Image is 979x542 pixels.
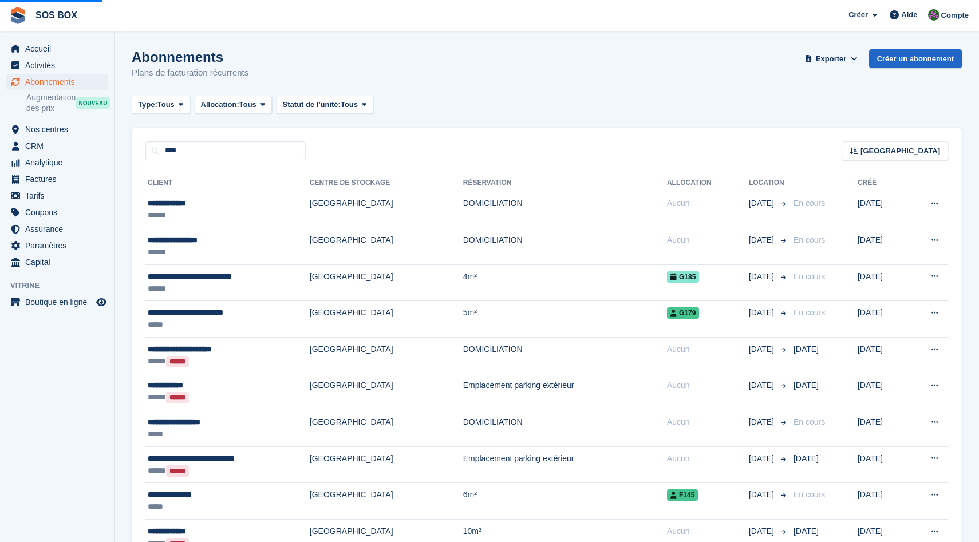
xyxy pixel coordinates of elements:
span: [DATE] [749,271,776,283]
span: Compte [941,10,969,21]
th: Location [749,174,789,192]
div: Aucun [667,416,749,428]
span: Exporter [816,53,846,65]
span: Tarifs [25,188,94,204]
span: G185 [667,271,699,283]
td: 5m² [463,301,667,338]
td: [GEOGRAPHIC_DATA] [310,446,463,483]
th: Réservation [463,174,667,192]
th: Créé [858,174,904,192]
a: menu [6,41,108,57]
span: Abonnements [25,74,94,90]
div: Aucun [667,379,749,391]
div: Aucun [667,453,749,465]
span: En cours [794,417,825,426]
button: Allocation: Tous [195,96,272,114]
span: Statut de l'unité: [283,99,341,110]
td: [DATE] [858,374,904,410]
span: [DATE] [749,234,776,246]
td: [GEOGRAPHIC_DATA] [310,228,463,265]
span: En cours [794,272,825,281]
td: [GEOGRAPHIC_DATA] [310,483,463,520]
td: Emplacement parking extérieur [463,446,667,483]
td: [GEOGRAPHIC_DATA] [310,192,463,228]
span: [GEOGRAPHIC_DATA] [860,145,940,157]
a: Augmentation des prix NOUVEAU [26,92,108,114]
span: [DATE] [749,379,776,391]
span: [DATE] [749,489,776,501]
button: Statut de l'unité: Tous [277,96,373,114]
td: [DATE] [858,410,904,447]
th: Client [145,174,310,192]
span: [DATE] [794,345,819,354]
span: Coupons [25,204,94,220]
img: ALEXANDRE SOUBIRA [928,9,939,21]
span: Paramètres [25,238,94,254]
a: menu [6,294,108,310]
p: Plans de facturation récurrents [132,66,248,80]
a: menu [6,221,108,237]
td: 6m² [463,483,667,520]
span: Assurance [25,221,94,237]
a: menu [6,254,108,270]
span: [DATE] [749,416,776,428]
span: Tous [157,99,175,110]
a: menu [6,238,108,254]
a: menu [6,204,108,220]
td: [DATE] [858,192,904,228]
div: Aucun [667,197,749,209]
span: Analytique [25,155,94,171]
span: En cours [794,308,825,317]
span: Boutique en ligne [25,294,94,310]
span: [DATE] [794,381,819,390]
span: Vitrine [10,280,114,291]
td: [GEOGRAPHIC_DATA] [310,338,463,374]
span: Tous [341,99,358,110]
a: menu [6,171,108,187]
h1: Abonnements [132,49,248,65]
span: Factures [25,171,94,187]
span: En cours [794,490,825,499]
div: Aucun [667,234,749,246]
span: Créer [848,9,868,21]
a: Boutique d'aperçu [94,295,108,309]
span: F145 [667,489,698,501]
td: DOMICILIATION [463,192,667,228]
a: menu [6,74,108,90]
span: Nos centres [25,121,94,137]
a: Créer un abonnement [869,49,962,68]
td: [GEOGRAPHIC_DATA] [310,374,463,410]
td: [DATE] [858,264,904,301]
a: SOS BOX [31,6,82,25]
td: DOMICILIATION [463,410,667,447]
div: Aucun [667,525,749,537]
span: G179 [667,307,699,319]
div: NOUVEAU [76,97,110,109]
a: menu [6,155,108,171]
a: menu [6,121,108,137]
th: Allocation [667,174,749,192]
span: Aide [901,9,917,21]
td: [DATE] [858,338,904,374]
span: Allocation: [201,99,239,110]
td: [GEOGRAPHIC_DATA] [310,301,463,338]
td: [GEOGRAPHIC_DATA] [310,410,463,447]
td: [DATE] [858,483,904,520]
td: [DATE] [858,446,904,483]
span: [DATE] [794,454,819,463]
a: menu [6,188,108,204]
span: Capital [25,254,94,270]
span: Tous [239,99,256,110]
td: [DATE] [858,301,904,338]
td: DOMICILIATION [463,228,667,265]
span: En cours [794,235,825,244]
img: stora-icon-8386f47178a22dfd0bd8f6a31ec36ba5ce8667c1dd55bd0f319d3a0aa187defe.svg [9,7,26,24]
span: [DATE] [749,525,776,537]
th: Centre de stockage [310,174,463,192]
span: [DATE] [749,197,776,209]
td: 4m² [463,264,667,301]
span: Type: [138,99,157,110]
span: [DATE] [749,343,776,355]
span: En cours [794,199,825,208]
a: menu [6,57,108,73]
